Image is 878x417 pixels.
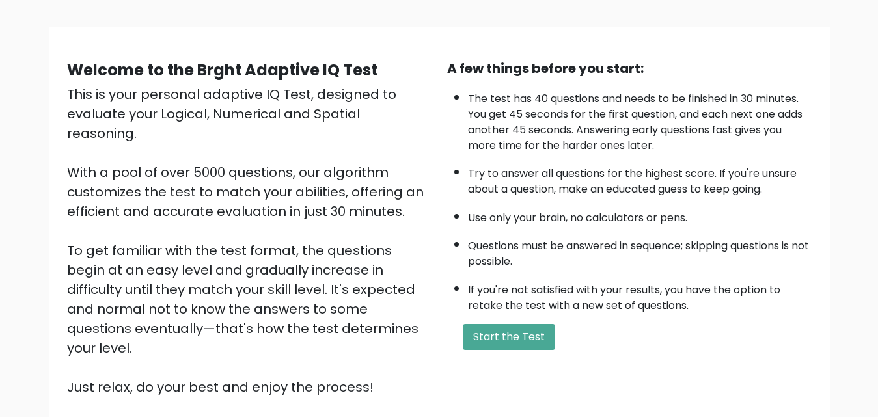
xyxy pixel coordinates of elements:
button: Start the Test [463,324,555,350]
li: Questions must be answered in sequence; skipping questions is not possible. [468,232,812,269]
li: Use only your brain, no calculators or pens. [468,204,812,226]
li: If you're not satisfied with your results, you have the option to retake the test with a new set ... [468,276,812,314]
div: This is your personal adaptive IQ Test, designed to evaluate your Logical, Numerical and Spatial ... [67,85,432,397]
li: Try to answer all questions for the highest score. If you're unsure about a question, make an edu... [468,159,812,197]
div: A few things before you start: [447,59,812,78]
b: Welcome to the Brght Adaptive IQ Test [67,59,377,81]
li: The test has 40 questions and needs to be finished in 30 minutes. You get 45 seconds for the firs... [468,85,812,154]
